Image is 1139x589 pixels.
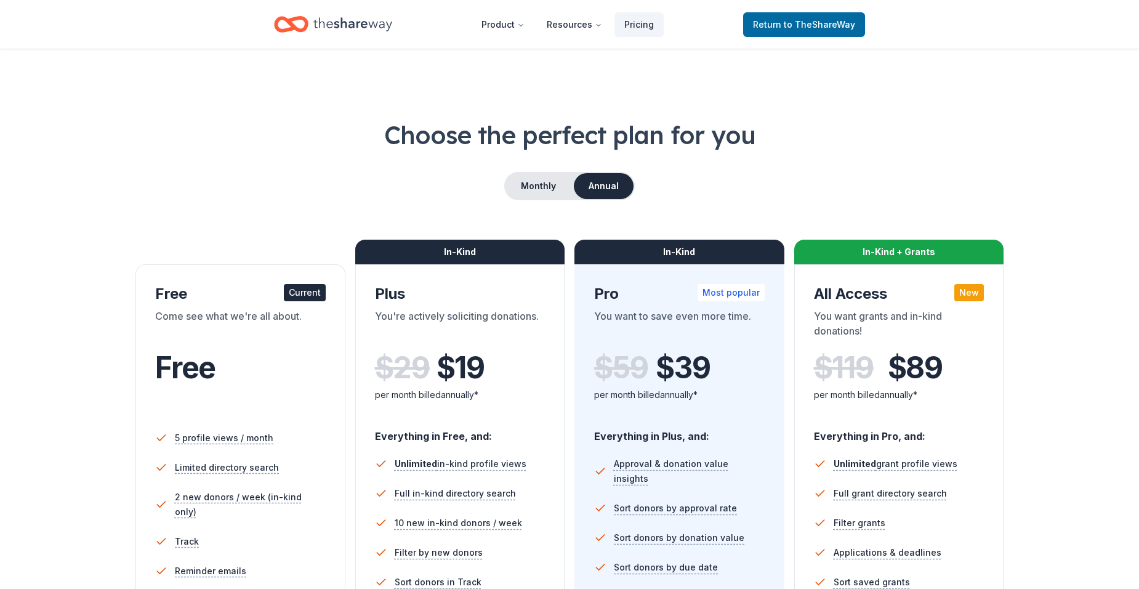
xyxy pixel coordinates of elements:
span: 10 new in-kind donors / week [395,516,522,530]
a: Home [274,10,392,39]
span: Free [155,349,215,386]
button: Product [472,12,534,37]
div: Everything in Plus, and: [594,418,765,444]
span: $ 89 [888,351,943,385]
div: per month billed annually* [594,388,765,402]
span: Sort donors by donation value [614,530,744,545]
div: Everything in Free, and: [375,418,545,444]
span: to TheShareWay [784,19,855,30]
span: in-kind profile views [395,458,526,469]
span: grant profile views [834,458,957,469]
span: Full in-kind directory search [395,486,516,501]
span: $ 19 [437,351,485,385]
div: Everything in Pro, and: [814,418,984,444]
span: Reminder emails [175,564,246,579]
span: Full grant directory search [834,486,947,501]
span: Sort donors by due date [614,560,718,575]
div: per month billed annually* [375,388,545,402]
span: Approval & donation value insights [614,457,765,486]
div: Free [155,284,326,304]
button: Monthly [505,173,571,199]
div: Most popular [698,284,765,301]
button: Annual [574,173,634,199]
span: Sort donors by approval rate [614,501,737,516]
div: Current [284,284,326,301]
span: Applications & deadlines [834,545,941,560]
div: In-Kind [355,240,565,264]
div: In-Kind [574,240,784,264]
span: Unlimited [395,458,437,469]
span: Filter by new donors [395,545,483,560]
span: 5 profile views / month [175,431,273,445]
div: Pro [594,284,765,304]
div: New [954,284,984,301]
div: Come see what we're all about. [155,309,326,343]
nav: Main [472,10,664,39]
span: $ 39 [656,351,710,385]
span: Unlimited [834,458,876,469]
div: Plus [375,284,545,304]
h1: Choose the perfect plan for you [49,118,1090,152]
span: Filter grants [834,516,885,530]
span: Return [753,17,855,32]
div: You want to save even more time. [594,309,765,343]
span: Track [175,534,199,549]
div: All Access [814,284,984,304]
span: 2 new donors / week (in-kind only) [175,490,326,519]
a: Returnto TheShareWay [743,12,865,37]
div: You're actively soliciting donations. [375,309,545,343]
div: per month billed annually* [814,388,984,402]
a: Pricing [614,12,664,37]
span: Limited directory search [175,460,279,475]
button: Resources [537,12,612,37]
div: You want grants and in-kind donations! [814,309,984,343]
div: In-Kind + Grants [794,240,1004,264]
